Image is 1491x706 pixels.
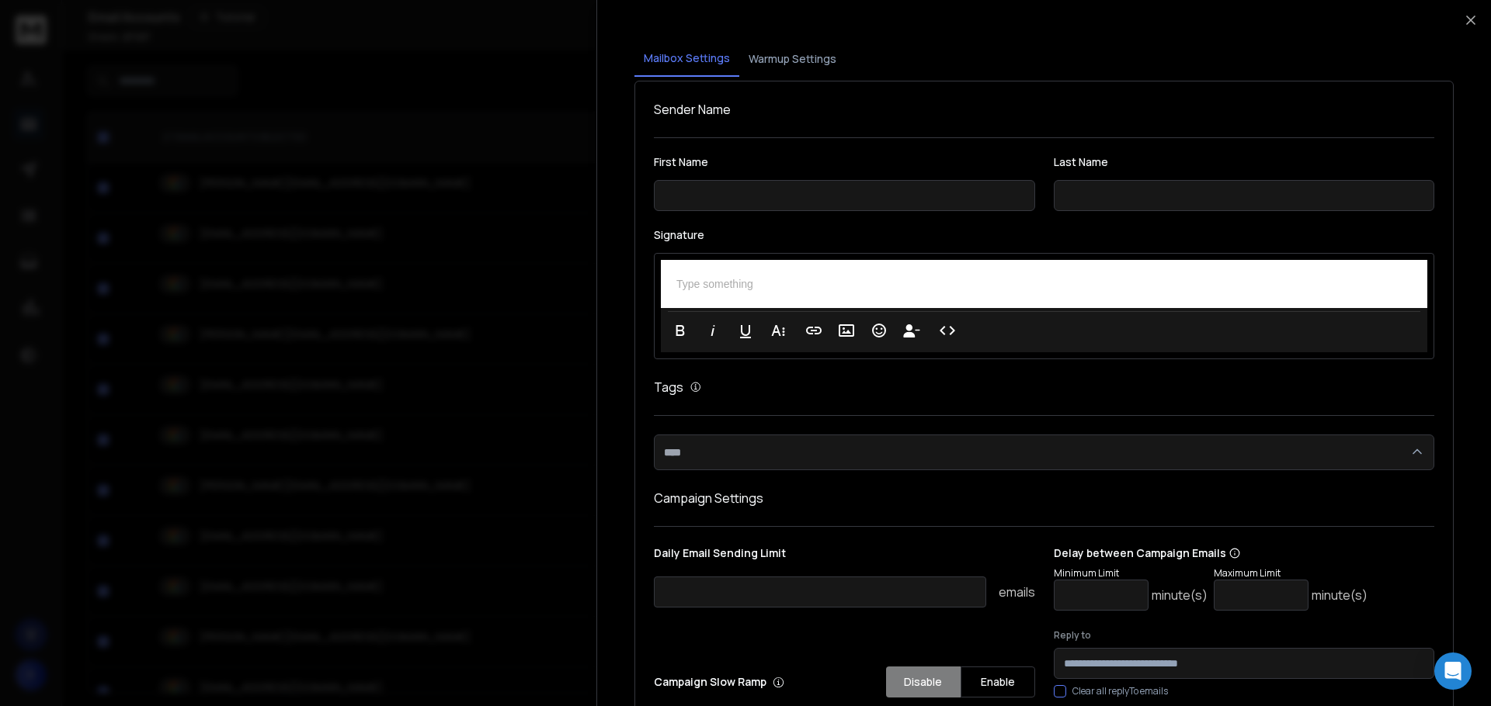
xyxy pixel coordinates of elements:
[1054,545,1368,561] p: Delay between Campaign Emails
[654,157,1035,168] label: First Name
[654,378,683,396] h1: Tags
[1312,586,1368,604] p: minute(s)
[1054,157,1435,168] label: Last Name
[864,315,894,346] button: Emoticons
[1054,567,1208,580] p: Minimum Limit
[654,489,1434,507] h1: Campaign Settings
[799,315,829,346] button: Insert Link (⌘K)
[933,315,962,346] button: Code View
[886,666,961,697] button: Disable
[739,42,846,76] button: Warmup Settings
[654,100,1434,119] h1: Sender Name
[897,315,926,346] button: Insert Unsubscribe Link
[1072,685,1168,697] label: Clear all replyTo emails
[654,545,1035,567] p: Daily Email Sending Limit
[654,230,1434,241] label: Signature
[1434,652,1472,690] div: Open Intercom Messenger
[763,315,793,346] button: More Text
[634,41,739,77] button: Mailbox Settings
[1152,586,1208,604] p: minute(s)
[654,674,784,690] p: Campaign Slow Ramp
[1054,629,1435,642] label: Reply to
[999,583,1035,601] p: emails
[666,315,695,346] button: Bold (⌘B)
[961,666,1035,697] button: Enable
[731,315,760,346] button: Underline (⌘U)
[1214,567,1368,580] p: Maximum Limit
[698,315,728,346] button: Italic (⌘I)
[832,315,861,346] button: Insert Image (⌘P)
